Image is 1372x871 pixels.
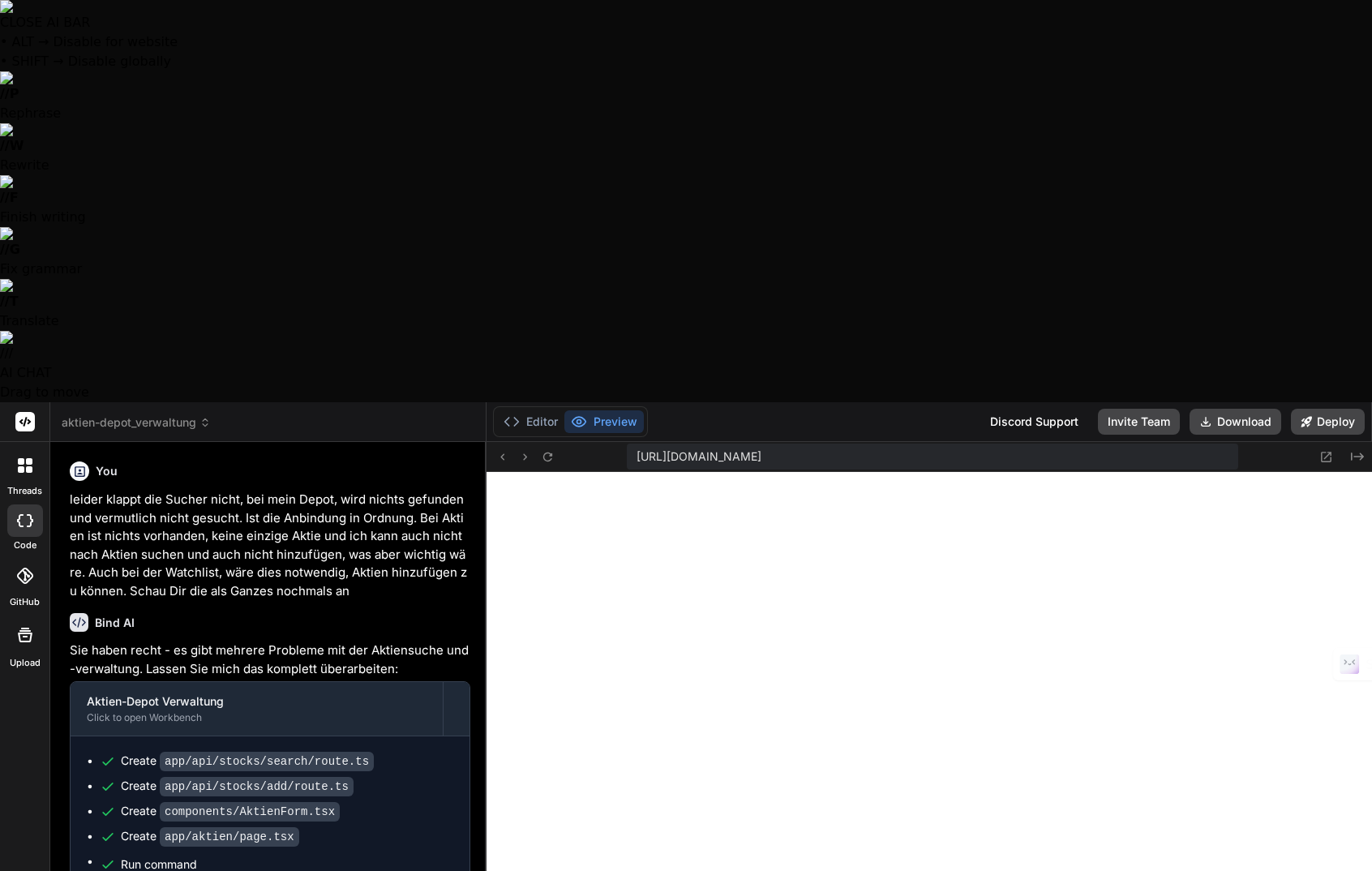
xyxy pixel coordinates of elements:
button: Download [1190,409,1281,435]
div: Click to open Workbench [87,711,427,724]
code: components/AktienForm.tsx [160,802,340,822]
p: Sie haben recht - es gibt mehrere Probleme mit der Aktiensuche und -verwaltung. Lassen Sie mich d... [70,641,470,678]
label: Upload [10,656,41,670]
label: GitHub [10,595,40,609]
h6: You [96,463,118,479]
div: Create [121,778,354,795]
span: aktien-depot_verwaltung [62,414,211,431]
div: Aktien-Depot Verwaltung [87,693,427,710]
label: code [14,538,36,552]
label: threads [7,484,42,498]
button: Preview [564,410,644,433]
span: [URL][DOMAIN_NAME] [637,448,761,465]
code: app/api/stocks/add/route.ts [160,777,354,796]
button: Deploy [1291,409,1365,435]
code: app/api/stocks/search/route.ts [160,752,374,771]
div: Create [121,803,340,820]
button: Invite Team [1098,409,1180,435]
div: Discord Support [980,409,1088,435]
p: leider klappt die Sucher nicht, bei mein Depot, wird nichts gefunden und vermutlich nicht gesucht... [70,491,470,600]
button: Editor [497,410,564,433]
div: Create [121,753,374,770]
button: Aktien-Depot VerwaltungClick to open Workbench [71,682,443,736]
code: app/aktien/page.tsx [160,827,299,847]
h6: Bind AI [95,615,135,631]
div: Create [121,828,299,845]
